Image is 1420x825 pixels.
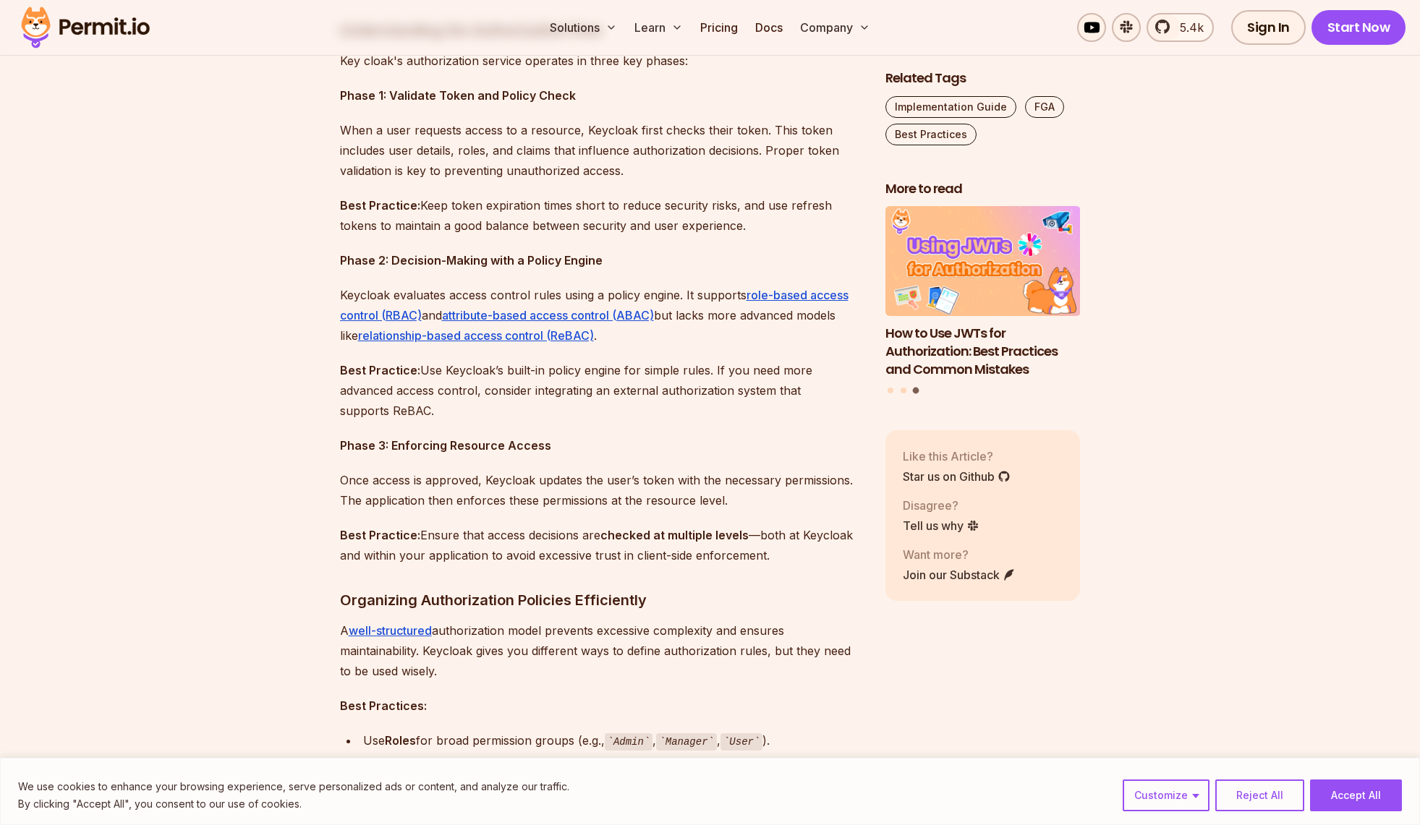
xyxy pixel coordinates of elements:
[888,388,893,393] button: Go to slide 1
[1311,10,1406,45] a: Start Now
[340,51,862,71] p: Key cloak's authorization service operates in three key phases:
[903,497,979,514] p: Disagree?
[1215,779,1304,811] button: Reject All
[340,195,862,236] p: Keep token expiration times short to reduce security risks, and use refresh tokens to maintain a ...
[340,470,862,510] p: Once access is approved, Keycloak updates the user’s token with the necessary permissions. The ap...
[794,13,876,42] button: Company
[885,69,1081,87] h2: Related Tags
[1123,779,1209,811] button: Customize
[885,96,1016,118] a: Implementation Guide
[340,363,420,377] strong: Best Practice:
[358,328,594,343] a: relationship-based access control (ReBAC)
[903,448,1011,465] p: Like this Article?
[340,288,849,322] a: role-based access control (RBAC)
[656,733,717,751] code: Manager
[885,207,1081,396] div: Posts
[340,698,427,713] strong: Best Practices:
[340,589,862,612] h3: Organizing Authorization Policies Efficiently
[363,730,862,751] div: Use for broad permission groups (e.g., , , ).
[385,733,416,748] strong: Roles
[1171,19,1204,36] span: 5.4k
[1147,13,1214,42] a: 5.4k
[340,528,420,542] strong: Best Practice:
[340,620,862,681] p: A authorization model prevents excessive complexity and ensures maintainability. Keycloak gives y...
[885,207,1081,379] a: How to Use JWTs for Authorization: Best Practices and Common MistakesHow to Use JWTs for Authoriz...
[442,308,654,322] a: attribute-based access control (ABAC)
[18,795,569,813] p: By clicking "Accept All", you consent to our use of cookies.
[14,3,156,52] img: Permit logo
[600,528,749,542] strong: checked at multiple levels
[340,88,576,103] strong: Phase 1: Validate Token and Policy Check
[349,623,432,638] a: well-structured
[720,733,762,751] code: User
[340,120,862,181] p: When a user requests access to a resource, Keycloak first checks their token. This token includes...
[903,546,1016,563] p: Want more?
[913,388,919,394] button: Go to slide 3
[340,525,862,565] p: Ensure that access decisions are —both at Keycloak and within your application to avoid excessive...
[749,13,788,42] a: Docs
[18,778,569,795] p: We use cookies to enhance your browsing experience, serve personalized ads or content, and analyz...
[544,13,623,42] button: Solutions
[694,13,744,42] a: Pricing
[340,285,862,346] p: Keycloak evaluates access control rules using a policy engine. It supports and but lacks more adv...
[885,207,1081,379] li: 3 of 3
[885,124,977,145] a: Best Practices
[885,325,1081,378] h3: How to Use JWTs for Authorization: Best Practices and Common Mistakes
[1025,96,1064,118] a: FGA
[340,438,551,453] strong: Phase 3: Enforcing Resource Access
[340,198,420,213] strong: Best Practice:
[340,253,603,268] strong: Phase 2: Decision-Making with a Policy Engine
[885,180,1081,198] h2: More to read
[901,388,906,393] button: Go to slide 2
[605,733,653,751] code: Admin
[1231,10,1306,45] a: Sign In
[1310,779,1402,811] button: Accept All
[903,517,979,534] a: Tell us why
[340,360,862,421] p: Use Keycloak’s built-in policy engine for simple rules. If you need more advanced access control,...
[903,566,1016,584] a: Join our Substack
[903,468,1011,485] a: Star us on Github
[629,13,689,42] button: Learn
[885,207,1081,317] img: How to Use JWTs for Authorization: Best Practices and Common Mistakes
